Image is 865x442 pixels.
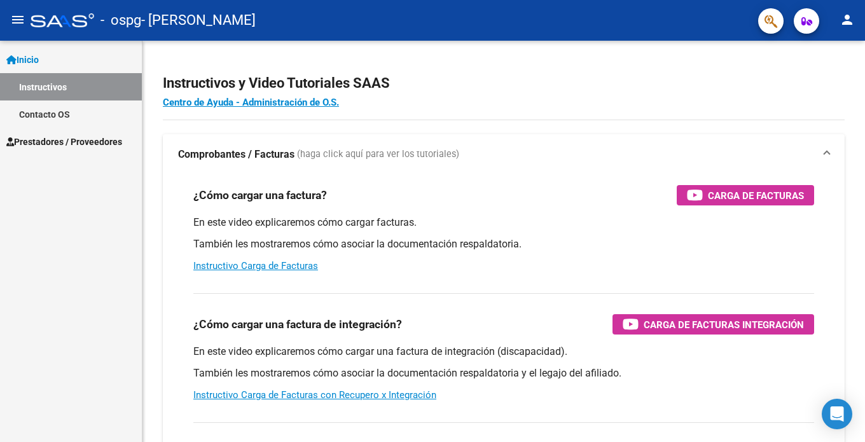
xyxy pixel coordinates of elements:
[612,314,814,335] button: Carga de Facturas Integración
[10,12,25,27] mat-icon: menu
[6,53,39,67] span: Inicio
[100,6,141,34] span: - ospg
[6,135,122,149] span: Prestadores / Proveedores
[822,399,852,429] div: Open Intercom Messenger
[163,71,845,95] h2: Instructivos y Video Tutoriales SAAS
[840,12,855,27] mat-icon: person
[141,6,256,34] span: - [PERSON_NAME]
[163,134,845,175] mat-expansion-panel-header: Comprobantes / Facturas (haga click aquí para ver los tutoriales)
[708,188,804,204] span: Carga de Facturas
[193,366,814,380] p: También les mostraremos cómo asociar la documentación respaldatoria y el legajo del afiliado.
[193,216,814,230] p: En este video explicaremos cómo cargar facturas.
[193,237,814,251] p: También les mostraremos cómo asociar la documentación respaldatoria.
[193,186,327,204] h3: ¿Cómo cargar una factura?
[193,260,318,272] a: Instructivo Carga de Facturas
[677,185,814,205] button: Carga de Facturas
[178,148,294,162] strong: Comprobantes / Facturas
[193,389,436,401] a: Instructivo Carga de Facturas con Recupero x Integración
[163,97,339,108] a: Centro de Ayuda - Administración de O.S.
[193,315,402,333] h3: ¿Cómo cargar una factura de integración?
[193,345,814,359] p: En este video explicaremos cómo cargar una factura de integración (discapacidad).
[297,148,459,162] span: (haga click aquí para ver los tutoriales)
[644,317,804,333] span: Carga de Facturas Integración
